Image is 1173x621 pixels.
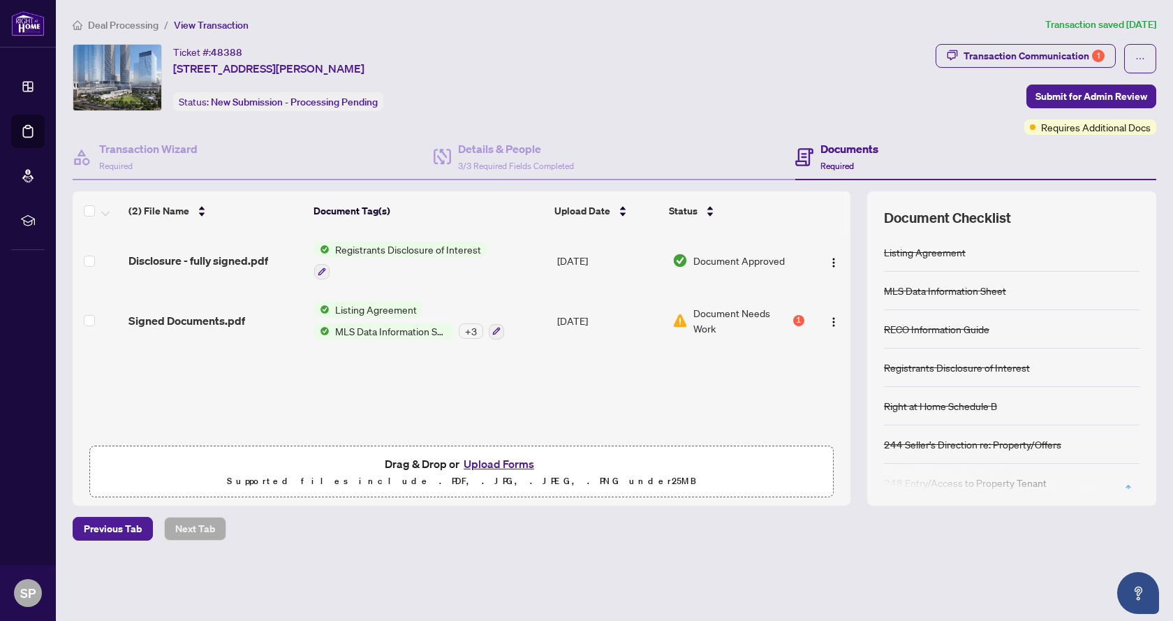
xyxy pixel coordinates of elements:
[1041,119,1151,135] span: Requires Additional Docs
[554,203,610,219] span: Upload Date
[884,244,966,260] div: Listing Agreement
[330,323,453,339] span: MLS Data Information Sheet
[308,191,549,231] th: Document Tag(s)
[672,313,688,328] img: Document Status
[458,140,574,157] h4: Details & People
[549,191,663,231] th: Upload Date
[459,455,538,473] button: Upload Forms
[884,208,1011,228] span: Document Checklist
[128,203,189,219] span: (2) File Name
[884,283,1006,298] div: MLS Data Information Sheet
[820,161,854,171] span: Required
[314,302,330,317] img: Status Icon
[173,60,364,77] span: [STREET_ADDRESS][PERSON_NAME]
[314,242,330,257] img: Status Icon
[73,517,153,541] button: Previous Tab
[164,17,168,33] li: /
[828,316,839,328] img: Logo
[128,312,245,329] span: Signed Documents.pdf
[693,305,790,336] span: Document Needs Work
[693,253,785,268] span: Document Approved
[211,46,242,59] span: 48388
[552,291,666,351] td: [DATE]
[330,242,487,257] span: Registrants Disclosure of Interest
[820,140,878,157] h4: Documents
[99,140,198,157] h4: Transaction Wizard
[964,45,1105,67] div: Transaction Communication
[314,302,504,339] button: Status IconListing AgreementStatus IconMLS Data Information Sheet+3
[99,161,133,171] span: Required
[884,360,1030,375] div: Registrants Disclosure of Interest
[174,19,249,31] span: View Transaction
[793,315,804,326] div: 1
[84,518,142,540] span: Previous Tab
[669,203,698,219] span: Status
[936,44,1116,68] button: Transaction Communication1
[552,231,666,291] td: [DATE]
[88,19,158,31] span: Deal Processing
[128,252,268,269] span: Disclosure - fully signed.pdf
[663,191,806,231] th: Status
[884,398,997,414] div: Right at Home Schedule B
[1092,50,1105,62] div: 1
[123,191,308,231] th: (2) File Name
[458,161,574,171] span: 3/3 Required Fields Completed
[90,446,833,498] span: Drag & Drop orUpload FormsSupported files include .PDF, .JPG, .JPEG, .PNG under25MB
[330,302,422,317] span: Listing Agreement
[1045,17,1156,33] article: Transaction saved [DATE]
[1035,85,1147,108] span: Submit for Admin Review
[822,309,845,332] button: Logo
[20,583,36,603] span: SP
[822,249,845,272] button: Logo
[1117,572,1159,614] button: Open asap
[73,20,82,30] span: home
[884,321,989,337] div: RECO Information Guide
[385,455,538,473] span: Drag & Drop or
[884,437,1061,452] div: 244 Seller’s Direction re: Property/Offers
[73,45,161,110] img: IMG-C12338374_1.jpg
[164,517,226,541] button: Next Tab
[314,242,487,279] button: Status IconRegistrants Disclosure of Interest
[314,323,330,339] img: Status Icon
[672,253,688,268] img: Document Status
[1026,85,1156,108] button: Submit for Admin Review
[1135,54,1145,64] span: ellipsis
[173,44,242,60] div: Ticket #:
[98,473,825,490] p: Supported files include .PDF, .JPG, .JPEG, .PNG under 25 MB
[828,257,839,268] img: Logo
[173,92,383,111] div: Status:
[11,10,45,36] img: logo
[459,323,483,339] div: + 3
[211,96,378,108] span: New Submission - Processing Pending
